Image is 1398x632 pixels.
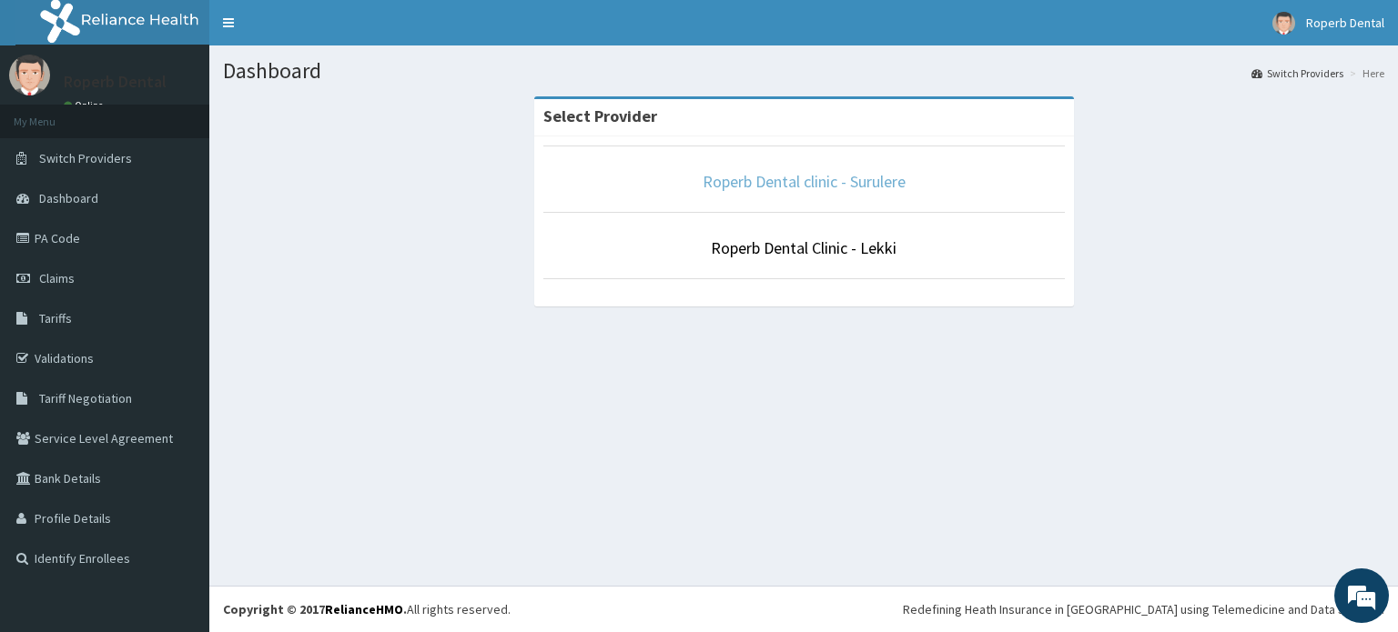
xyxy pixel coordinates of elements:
a: Roperb Dental clinic - Surulere [703,171,906,192]
span: Dashboard [39,190,98,206]
h1: Dashboard [223,59,1384,83]
span: Claims [39,270,75,286]
strong: Select Provider [543,105,657,126]
strong: Copyright © 2017 . [223,601,407,617]
p: Roperb Dental [64,74,167,90]
a: Switch Providers [1251,65,1343,81]
span: Switch Providers [39,150,132,166]
li: Here [1345,65,1384,81]
span: Roperb Dental [1306,15,1384,31]
span: Tariff Negotiation [39,390,132,406]
span: Tariffs [39,310,72,326]
img: User Image [1272,12,1295,35]
a: Online [64,99,107,112]
a: Roperb Dental Clinic - Lekki [711,237,897,258]
a: RelianceHMO [325,601,403,617]
img: User Image [9,55,50,95]
footer: All rights reserved. [209,586,1398,632]
div: Redefining Heath Insurance in [GEOGRAPHIC_DATA] using Telemedicine and Data Science! [903,600,1384,618]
